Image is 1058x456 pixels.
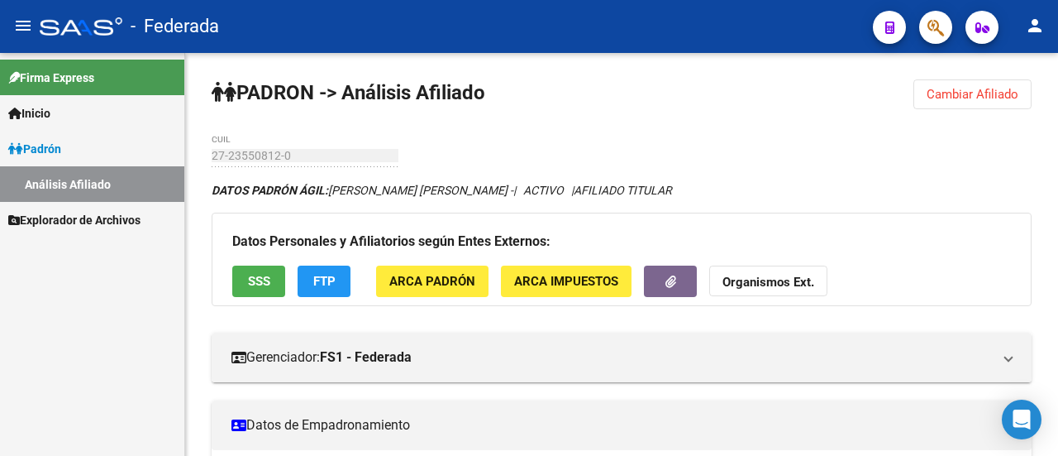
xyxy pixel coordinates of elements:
i: | ACTIVO | [212,184,672,197]
span: [PERSON_NAME] [PERSON_NAME] - [212,184,513,197]
mat-icon: person [1025,16,1045,36]
span: Inicio [8,104,50,122]
span: AFILIADO TITULAR [574,184,672,197]
span: - Federada [131,8,219,45]
span: Cambiar Afiliado [927,87,1018,102]
span: FTP [313,275,336,290]
button: Cambiar Afiliado [913,79,1032,109]
span: SSS [248,275,270,290]
button: SSS [232,266,285,296]
button: ARCA Impuestos [501,266,631,296]
strong: Organismos Ext. [722,276,814,290]
span: Padrón [8,140,61,158]
button: Organismos Ext. [709,266,827,296]
span: ARCA Padrón [389,275,475,290]
mat-expansion-panel-header: Gerenciador:FS1 - Federada [212,333,1032,382]
button: ARCA Padrón [376,266,488,296]
span: Firma Express [8,69,94,87]
span: ARCA Impuestos [514,275,618,290]
mat-icon: menu [13,16,33,36]
mat-panel-title: Gerenciador: [231,348,992,367]
strong: DATOS PADRÓN ÁGIL: [212,184,328,197]
span: Explorador de Archivos [8,211,141,229]
strong: FS1 - Federada [320,348,412,367]
strong: PADRON -> Análisis Afiliado [212,81,485,104]
button: FTP [298,266,350,296]
h3: Datos Personales y Afiliatorios según Entes Externos: [232,230,1011,253]
div: Open Intercom Messenger [1002,400,1041,439]
mat-expansion-panel-header: Datos de Empadronamiento [212,401,1032,450]
mat-panel-title: Datos de Empadronamiento [231,416,992,434]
